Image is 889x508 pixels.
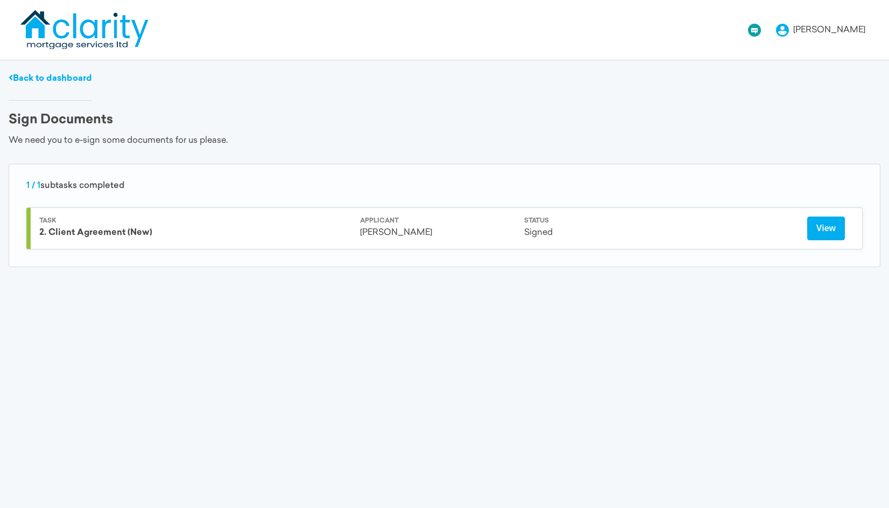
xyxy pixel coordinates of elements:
[39,227,351,239] div: 2. Client Agreement (New)
[793,26,865,34] div: [PERSON_NAME]
[807,217,845,240] button: View
[524,227,680,239] div: Signed
[19,9,150,49] img: logo
[26,182,863,190] div: subtasks completed
[360,218,516,224] div: Applicant
[9,135,444,147] div: We need you to e-sign some documents for us please.
[39,218,351,224] div: Task
[360,227,516,239] div: [PERSON_NAME]
[524,218,680,224] div: Status
[9,114,113,127] div: Sign Documents
[26,182,40,190] span: 1 / 1
[9,74,92,83] a: Back to dashboard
